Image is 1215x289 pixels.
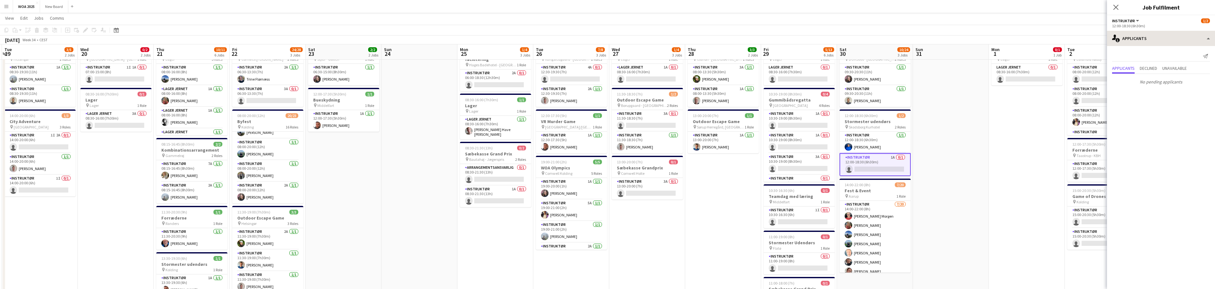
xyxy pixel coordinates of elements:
[80,42,152,85] div: 07:00-15:00 (8h)0/1Den store kagedyst [GEOGRAPHIC_DATA] - [GEOGRAPHIC_DATA]1 RoleInstruktør1I1A0/...
[308,88,379,132] div: 12:00-17:30 (5h30m)1/1Bueskydning Middelfart1 RoleInstruktør1A1/112:00-17:30 (5h30m)[PERSON_NAME]
[769,188,794,193] span: 10:30-16:30 (6h)
[1067,228,1138,250] app-card-role: Instruktør0/115:00-20:30 (5h30m)
[80,97,152,103] h3: Lager
[4,47,12,52] span: Tue
[156,138,227,203] div: 08:15-16:45 (8h30m)2/2Kombinationsarrangement Gammelrøj2 RolesInstruktør7A1/108:15-16:45 (8h30m)[...
[764,153,835,175] app-card-role: Instruktør3A0/110:30-19:00 (8h30m)
[845,182,870,187] span: 14:00-22:00 (8h)
[593,113,602,118] span: 1/1
[156,42,227,135] app-job-card: 08:00-16:00 (8h)4/5opsætning lager pakning Lager5 RolesInstruktør1/108:00-16:00 (8h)[PERSON_NAME]...
[156,182,227,203] app-card-role: Instruktør2A1/108:15-16:45 (8h30m)[PERSON_NAME]
[536,119,607,124] h3: VR Murder Game
[536,156,607,250] app-job-card: 19:00-21:00 (2h)5/5WOA Olympics Comwell Kolding5 RolesInstruktør1A1/119:00-20:00 (1h)[PERSON_NAME...
[823,47,834,52] span: 5/13
[764,231,835,274] div: 11:00-19:00 (8h)0/1Stormester Udendørs Flatø1 RoleInstruktør0/111:00-19:00 (8h)
[286,125,298,129] span: 16 Roles
[541,160,567,164] span: 19:00-21:00 (2h)
[764,194,835,199] h3: Teamdag med læring
[79,50,89,57] span: 20
[1112,18,1140,23] button: Instruktør
[1053,47,1062,52] span: 0/1
[611,50,620,57] span: 27
[821,92,830,96] span: 0/4
[764,240,835,246] h3: Stormester Udendørs
[18,14,30,22] a: Edit
[536,109,607,153] div: 12:30-17:30 (5h)1/1VR Murder Game [GEOGRAPHIC_DATA]/[GEOGRAPHIC_DATA]1 RoleInstruktør1A1/112:30-1...
[469,109,478,114] span: Lager
[612,64,683,85] app-card-role: Lager Jernet1A0/108:30-16:00 (7h30m)
[536,165,607,171] h3: WOA Olympics
[764,184,835,228] app-job-card: 10:30-16:30 (6h)0/1Teamdag med læring Middelfart1 RoleInstruktør1I0/110:30-16:30 (6h)
[368,47,377,52] span: 2/2
[20,15,28,21] span: Edit
[308,64,379,85] app-card-role: Instruktør1/106:30-15:00 (8h30m)[PERSON_NAME]
[840,42,911,107] app-job-card: 09:30-20:30 (11h)2/2Kombinations arrangement DOK5000 - [GEOGRAPHIC_DATA]2 RolesInstruktør1/109:30...
[1067,160,1138,182] app-card-role: Instruktør1A0/112:00-17:30 (5h30m)
[840,119,911,124] h3: Stormester udendørs
[465,97,498,102] span: 08:30-16:00 (7h30m)
[232,109,303,203] app-job-card: 08:00-20:00 (12h)20/23Byfest Kolding16 Roles Instruktør1/108:00-20:00 (12h)[PERSON_NAME]Instruktø...
[5,37,20,43] div: [DATE]
[237,210,270,214] span: 11:30-19:00 (7h30m)
[1067,184,1138,250] app-job-card: 15:00-20:30 (5h30m)0/2Game of Drones Kolding2 RolesInstruktør0/115:00-20:30 (5h30m) Instruktør0/1...
[688,119,759,124] h3: Outdoor Escape Game
[232,215,303,221] h3: Outdoor Escape Game
[4,153,76,175] app-card-role: Instruktør1/114:00-20:00 (6h)[PERSON_NAME]
[839,50,847,57] span: 30
[536,132,607,153] app-card-role: Instruktør1A1/112:30-17:30 (5h)[PERSON_NAME]
[241,125,254,129] span: Kolding
[34,15,44,21] span: Jobs
[155,50,164,57] span: 21
[1067,42,1138,135] app-job-card: 08:00-20:00 (12h)5/7Fest og Event Lalandia Rødby7 RolesInstruktør3A0/108:00-20:00 (12h) Instruktø...
[840,132,911,153] app-card-role: Instruktør1/112:00-18:30 (6h30m)[PERSON_NAME]
[1107,31,1215,46] div: Applicants
[536,178,607,200] app-card-role: Instruktør1A1/119:00-20:00 (1h)[PERSON_NAME]
[991,64,1063,85] app-card-role: Lager Jernet0/108:30-16:00 (7h30m)
[156,215,227,221] h3: Forræderne
[165,267,178,272] span: Kolding
[5,15,14,21] span: View
[62,113,71,118] span: 1/3
[460,151,531,157] h3: Sæbekasse Grand Prix
[13,0,40,13] button: WOA 2025
[156,147,227,153] h3: Kombinationsarrangement
[612,110,683,132] app-card-role: Instruktør3A0/111:30-18:30 (7h)
[897,47,910,52] span: 10/24
[287,221,298,226] span: 3 Roles
[1067,107,1138,128] app-card-role: Instruktør1A1/108:00-20:00 (12h)[PERSON_NAME]
[3,50,12,57] span: 19
[365,103,374,108] span: 1 Role
[212,153,222,158] span: 2 Roles
[231,50,237,57] span: 22
[286,113,298,118] span: 20/23
[156,228,227,250] app-card-role: Instruktør1/111:30-20:30 (9h)[PERSON_NAME]
[40,0,68,13] button: New Board
[845,113,878,118] span: 12:00-18:30 (6h30m)
[688,109,759,153] div: 13:00-20:00 (7h)1/1Outdoor Escape Game Sørup Herregård, [GEOGRAPHIC_DATA]1 RoleInstruktør1A1/113:...
[80,88,152,132] div: 08:30-16:00 (7h30m)0/1Lager Lager1 RoleLager Jernet3A0/108:30-16:00 (7h30m)
[308,42,379,85] div: 06:30-15:00 (8h30m)1/1Stormester Udendørs Stjær - Galten1 RoleInstruktør1/106:30-15:00 (8h30m)[PE...
[460,142,531,207] app-job-card: 08:30-21:30 (13h)0/2Sæbekasse Grand Prix Bautahøj - Jægerspris2 RolesArrangementsansvarlig0/108:3...
[617,160,643,164] span: 13:00-20:00 (7h)
[313,92,346,96] span: 12:00-17:30 (5h30m)
[39,37,48,42] div: CEST
[849,194,859,199] span: Aarup
[156,206,227,250] app-job-card: 11:30-20:30 (9h)1/1Forræderne Randers1 RoleInstruktør1/111:30-20:30 (9h)[PERSON_NAME]
[536,221,607,243] app-card-role: Instruktør1/119:00-21:00 (2h)[PERSON_NAME]
[465,146,493,150] span: 08:30-21:30 (13h)
[308,47,315,52] span: Sat
[764,97,835,103] h3: Gummibådsregatta
[840,64,911,85] app-card-role: Instruktør1/109:30-20:30 (11h)[PERSON_NAME]
[840,109,911,176] app-job-card: 12:00-18:30 (6h30m)1/2Stormester udendørs Skodsborg Kurhotel2 RolesInstruktør1/112:00-18:30 (6h30...
[536,42,607,107] app-job-card: 12:30-19:30 (7h)1/2Outdoor Escape Game Rungstedgaard - [GEOGRAPHIC_DATA]2 RolesInstruktør4A0/112:...
[612,42,683,85] app-job-card: 08:30-16:00 (7h30m)0/1Lager Lager1 RoleLager Jernet1A0/108:30-16:00 (7h30m)
[156,160,227,182] app-card-role: Instruktør7A1/108:15-16:45 (8h30m)[PERSON_NAME]
[1067,138,1138,182] div: 12:00-17:30 (5h30m)0/1Forræderne Taastrup - KBH1 RoleInstruktør1A0/112:00-17:30 (5h30m)
[773,103,808,108] span: [GEOGRAPHIC_DATA]
[21,37,37,42] span: Week 34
